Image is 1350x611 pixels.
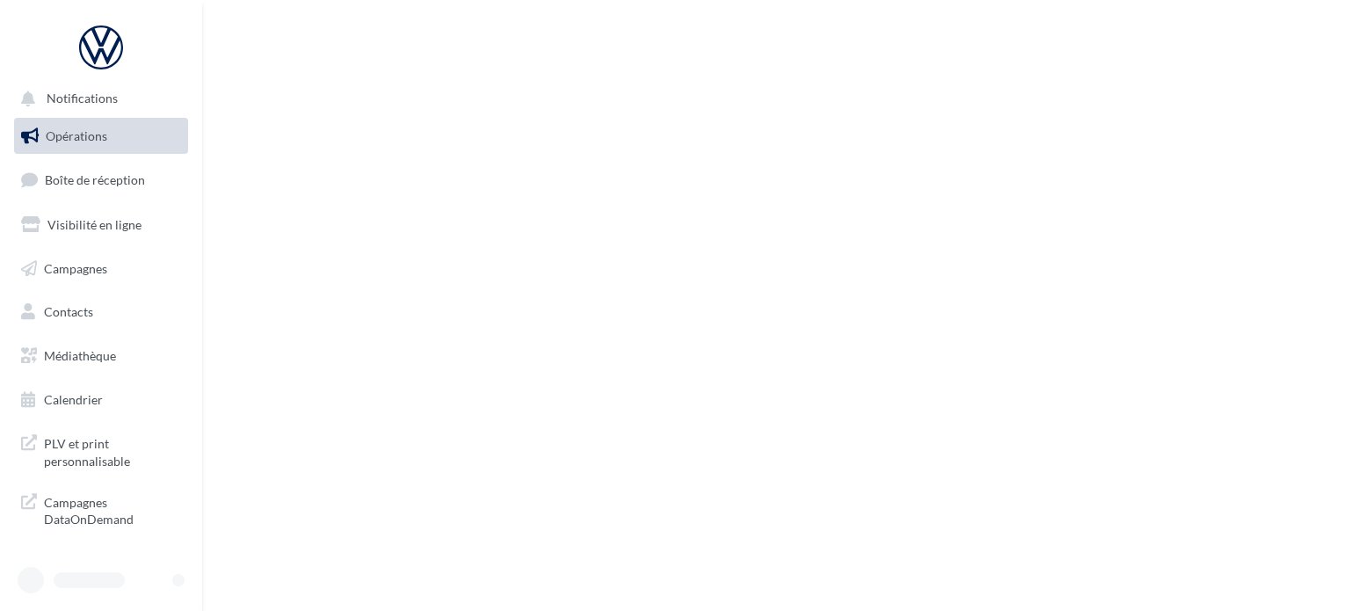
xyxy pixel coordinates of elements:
span: Opérations [46,128,107,143]
a: Médiathèque [11,338,192,375]
span: Campagnes [44,260,107,275]
a: Campagnes [11,251,192,287]
a: Opérations [11,118,192,155]
span: Contacts [44,304,93,319]
span: Médiathèque [44,348,116,363]
span: PLV et print personnalisable [44,432,181,469]
a: Calendrier [11,382,192,418]
a: Boîte de réception [11,161,192,199]
span: Campagnes DataOnDemand [44,491,181,528]
a: Campagnes DataOnDemand [11,484,192,535]
span: Notifications [47,91,118,106]
span: Boîte de réception [45,172,145,187]
a: Visibilité en ligne [11,207,192,244]
a: PLV et print personnalisable [11,425,192,476]
span: Calendrier [44,392,103,407]
span: Visibilité en ligne [47,217,142,232]
a: Contacts [11,294,192,331]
